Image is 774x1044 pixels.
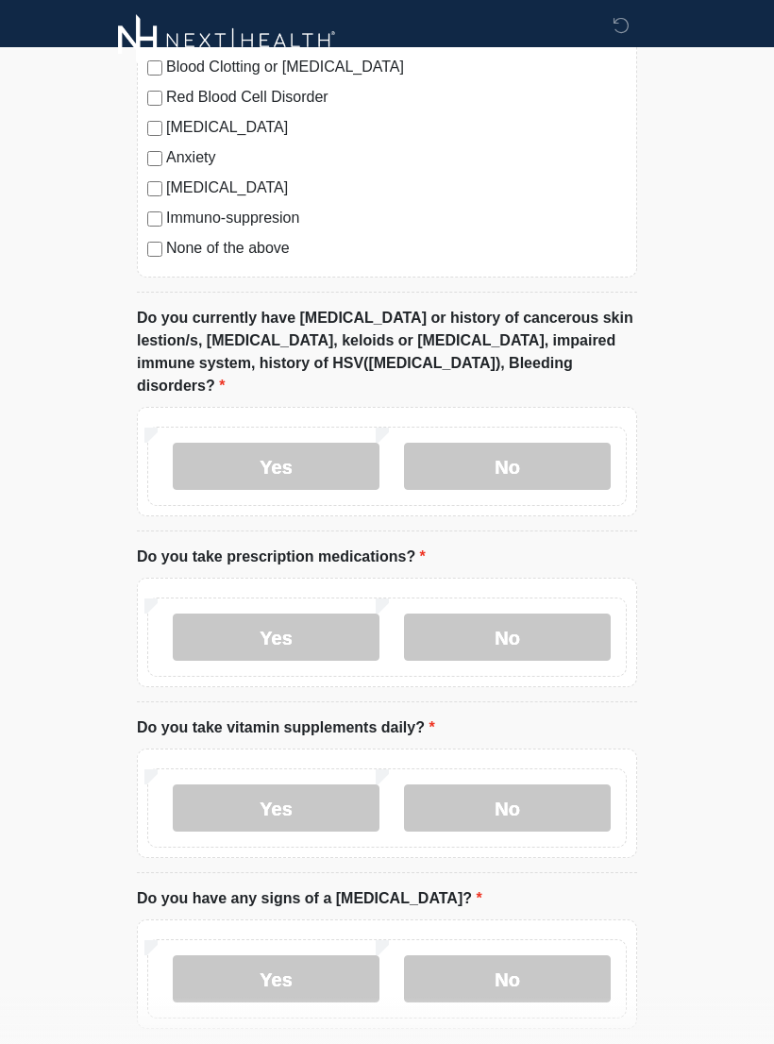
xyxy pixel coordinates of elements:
label: None of the above [166,237,627,260]
input: Anxiety [147,151,162,166]
label: Anxiety [166,146,627,169]
label: Yes [173,443,379,490]
label: Red Blood Cell Disorder [166,86,627,109]
label: Do you take vitamin supplements daily? [137,716,435,739]
input: Immuno-suppresion [147,211,162,227]
label: No [404,443,611,490]
label: [MEDICAL_DATA] [166,177,627,199]
label: Do you take prescription medications? [137,546,426,568]
label: Yes [173,784,379,832]
label: No [404,784,611,832]
label: No [404,614,611,661]
input: Red Blood Cell Disorder [147,91,162,106]
label: Do you have any signs of a [MEDICAL_DATA]? [137,887,482,910]
label: No [404,955,611,1002]
label: [MEDICAL_DATA] [166,116,627,139]
label: Do you currently have [MEDICAL_DATA] or history of cancerous skin lestion/s, [MEDICAL_DATA], kelo... [137,307,637,397]
input: [MEDICAL_DATA] [147,121,162,136]
label: Immuno-suppresion [166,207,627,229]
label: Yes [173,614,379,661]
input: None of the above [147,242,162,257]
input: [MEDICAL_DATA] [147,181,162,196]
label: Yes [173,955,379,1002]
img: Next-Health Logo [118,14,336,66]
